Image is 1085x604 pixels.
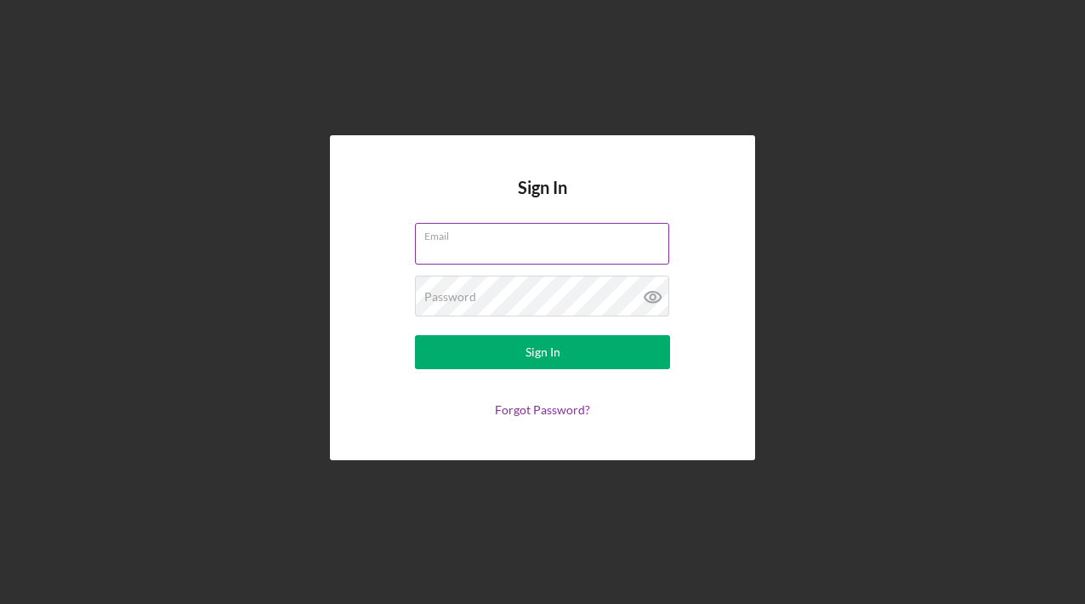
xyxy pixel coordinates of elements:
button: Sign In [415,335,670,369]
label: Password [424,290,476,304]
a: Forgot Password? [495,402,590,417]
div: Sign In [525,335,560,369]
h4: Sign In [518,178,567,223]
label: Email [424,224,669,242]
